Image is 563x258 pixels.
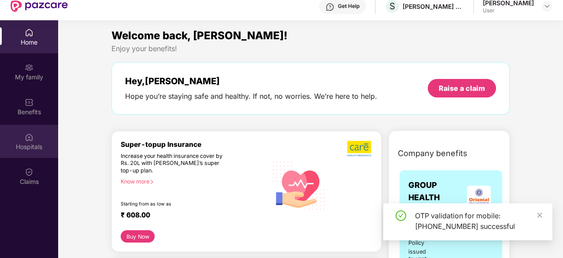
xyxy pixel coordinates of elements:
img: svg+xml;base64,PHN2ZyBpZD0iQmVuZWZpdHMiIHhtbG5zPSJodHRwOi8vd3d3LnczLm9yZy8yMDAwL3N2ZyIgd2lkdGg9Ij... [25,98,33,107]
img: svg+xml;base64,PHN2ZyBpZD0iRHJvcGRvd24tMzJ4MzIiIHhtbG5zPSJodHRwOi8vd3d3LnczLm9yZy8yMDAwL3N2ZyIgd2... [544,3,551,10]
div: Enjoy your benefits! [111,44,510,53]
button: Buy Now [121,230,155,243]
span: S [389,1,395,11]
span: right [149,179,154,184]
span: close [537,212,543,218]
img: svg+xml;base64,PHN2ZyB3aWR0aD0iMjAiIGhlaWdodD0iMjAiIHZpZXdCb3g9IjAgMCAyMCAyMCIgZmlsbD0ibm9uZSIgeG... [25,63,33,72]
img: svg+xml;base64,PHN2ZyB4bWxucz0iaHR0cDovL3d3dy53My5vcmcvMjAwMC9zdmciIHhtbG5zOnhsaW5rPSJodHRwOi8vd3... [267,153,330,217]
div: Hope you’re staying safe and healthy. If not, no worries. We’re here to help. [125,92,377,101]
span: Welcome back, [PERSON_NAME]! [111,29,288,42]
img: insurerLogo [467,186,491,209]
div: OTP validation for mobile: [PHONE_NUMBER] successful [415,210,542,232]
span: check-circle [396,210,406,221]
img: svg+xml;base64,PHN2ZyBpZD0iQ2xhaW0iIHhtbG5zPSJodHRwOi8vd3d3LnczLm9yZy8yMDAwL3N2ZyIgd2lkdGg9IjIwIi... [25,168,33,176]
div: Starting from as low as [121,201,230,207]
div: Super-topup Insurance [121,140,267,149]
img: svg+xml;base64,PHN2ZyBpZD0iSG9tZSIgeG1sbnM9Imh0dHA6Ly93d3cudzMub3JnLzIwMDAvc3ZnIiB3aWR0aD0iMjAiIG... [25,28,33,37]
img: svg+xml;base64,PHN2ZyBpZD0iSG9zcGl0YWxzIiB4bWxucz0iaHR0cDovL3d3dy53My5vcmcvMjAwMC9zdmciIHdpZHRoPS... [25,133,33,142]
div: Know more [121,178,262,184]
div: Get Help [338,3,359,10]
div: ₹ 608.00 [121,211,259,221]
div: Raise a claim [439,83,485,93]
div: [PERSON_NAME] CONSULTANTS P LTD [403,2,464,11]
div: Hey, [PERSON_NAME] [125,76,377,86]
img: svg+xml;base64,PHN2ZyBpZD0iSGVscC0zMngzMiIgeG1sbnM9Imh0dHA6Ly93d3cudzMub3JnLzIwMDAvc3ZnIiB3aWR0aD... [326,3,334,11]
img: New Pazcare Logo [11,0,68,12]
span: GROUP HEALTH INSURANCE [408,179,464,217]
span: Company benefits [398,147,467,160]
img: b5dec4f62d2307b9de63beb79f102df3.png [347,140,372,157]
div: User [483,7,534,14]
div: Increase your health insurance cover by Rs. 20L with [PERSON_NAME]’s super top-up plan. [121,153,230,175]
